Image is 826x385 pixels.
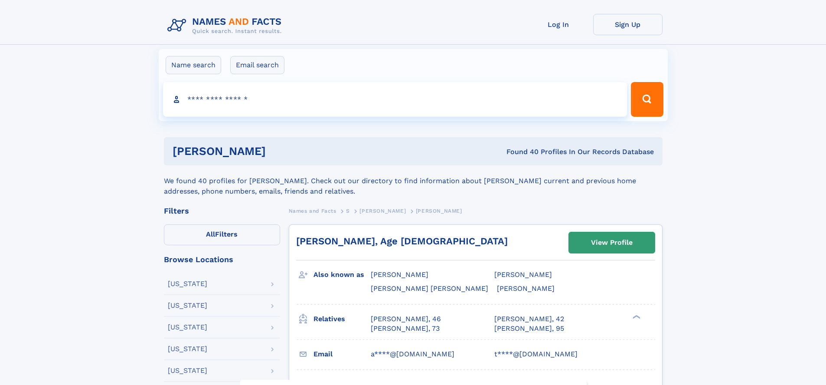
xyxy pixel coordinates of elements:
[524,14,593,35] a: Log In
[371,270,428,279] span: [PERSON_NAME]
[230,56,284,74] label: Email search
[168,346,207,352] div: [US_STATE]
[371,324,440,333] a: [PERSON_NAME], 73
[313,347,371,362] h3: Email
[631,82,663,117] button: Search Button
[164,256,280,263] div: Browse Locations
[289,205,336,216] a: Names and Facts
[164,165,663,197] div: We found 40 profiles for [PERSON_NAME]. Check out our directory to find information about [PERSON...
[494,314,564,324] a: [PERSON_NAME], 42
[359,208,406,214] span: [PERSON_NAME]
[173,146,386,157] h1: [PERSON_NAME]
[168,324,207,331] div: [US_STATE]
[168,302,207,309] div: [US_STATE]
[164,224,280,245] label: Filters
[166,56,221,74] label: Name search
[497,284,555,293] span: [PERSON_NAME]
[296,236,508,247] a: [PERSON_NAME], Age [DEMOGRAPHIC_DATA]
[371,314,441,324] a: [PERSON_NAME], 46
[313,267,371,282] h3: Also known as
[346,208,350,214] span: S
[386,147,654,157] div: Found 40 Profiles In Our Records Database
[494,324,564,333] a: [PERSON_NAME], 95
[630,314,641,319] div: ❯
[591,233,633,253] div: View Profile
[206,230,215,238] span: All
[416,208,462,214] span: [PERSON_NAME]
[371,284,488,293] span: [PERSON_NAME] [PERSON_NAME]
[569,232,655,253] a: View Profile
[163,82,627,117] input: search input
[346,205,350,216] a: S
[494,270,552,279] span: [PERSON_NAME]
[593,14,663,35] a: Sign Up
[168,280,207,287] div: [US_STATE]
[164,207,280,215] div: Filters
[164,14,289,37] img: Logo Names and Facts
[168,367,207,374] div: [US_STATE]
[359,205,406,216] a: [PERSON_NAME]
[313,312,371,326] h3: Relatives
